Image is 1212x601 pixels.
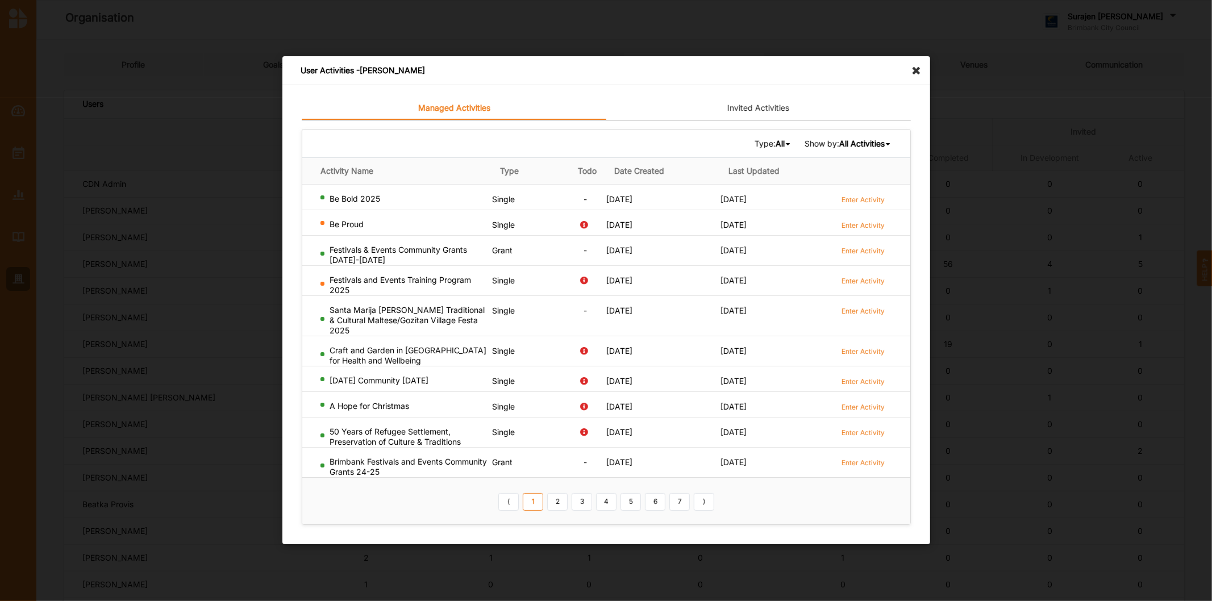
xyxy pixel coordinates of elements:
label: Enter Activity [842,402,885,412]
th: Todo [568,158,606,185]
label: Enter Activity [842,347,885,356]
span: [DATE] [606,306,632,315]
th: Activity Name [302,158,492,185]
label: Enter Activity [842,306,885,316]
div: Festivals & Events Community Grants [DATE]-[DATE] [320,245,488,265]
a: Invited Activities [606,97,911,120]
a: Enter Activity [842,375,885,386]
label: Enter Activity [842,220,885,230]
span: Show by: [804,139,892,149]
a: Enter Activity [842,194,885,204]
div: Santa Marija [PERSON_NAME] Traditional & Cultural Maltese/Gozitan Village Festa 2025 [320,305,488,336]
span: [DATE] [720,276,746,285]
th: Last Updated [720,158,834,185]
th: Type [492,158,568,185]
span: [DATE] [720,402,746,411]
div: [DATE] Community [DATE] [320,375,488,386]
div: Pagination Navigation [496,491,716,511]
label: Enter Activity [842,276,885,286]
a: Enter Activity [842,345,885,356]
span: [DATE] [720,194,746,204]
span: - [583,306,586,315]
span: - [583,457,586,467]
span: [DATE] [720,427,746,437]
span: [DATE] [606,402,632,411]
label: Enter Activity [842,246,885,256]
span: [DATE] [720,306,746,315]
span: - [583,245,586,255]
a: 4 [596,493,617,511]
span: [DATE] [720,220,746,229]
label: Enter Activity [842,428,885,437]
a: Enter Activity [842,219,885,230]
label: Enter Activity [842,377,885,386]
a: Enter Activity [842,401,885,412]
span: Single [492,220,515,229]
span: Single [492,427,515,437]
div: Festivals and Events Training Program 2025 [320,275,488,295]
a: Next item [694,493,714,511]
a: 2 [547,493,568,511]
a: Enter Activity [842,275,885,286]
span: Single [492,194,515,204]
span: [DATE] [606,276,632,285]
a: 1 [523,493,543,511]
a: 6 [645,493,665,511]
span: [DATE] [606,220,632,229]
a: Enter Activity [842,245,885,256]
label: Enter Activity [842,195,885,204]
a: 3 [572,493,592,511]
b: All [775,139,784,148]
span: Grant [492,457,513,467]
span: Single [492,346,515,356]
span: [DATE] [606,245,632,255]
span: - [583,194,586,204]
span: [DATE] [720,245,746,255]
span: [DATE] [606,457,632,467]
span: Single [492,306,515,315]
span: [DATE] [606,427,632,437]
span: [DATE] [720,346,746,356]
span: [DATE] [720,376,746,386]
a: Previous item [498,493,519,511]
div: User Activities - [PERSON_NAME] [282,56,930,85]
a: Managed Activities [302,97,606,120]
span: Single [492,276,515,285]
div: 50 Years of Refugee Settlement, Preservation of Culture & Traditions [320,427,488,447]
div: A Hope for Christmas [320,401,488,411]
span: Grant [492,245,513,255]
span: [DATE] [606,346,632,356]
label: Enter Activity [842,458,885,468]
div: Be Bold 2025 [320,194,488,204]
span: [DATE] [606,194,632,204]
b: All Activities [839,139,884,148]
span: Single [492,402,515,411]
span: [DATE] [720,457,746,467]
span: [DATE] [606,376,632,386]
th: Date Created [606,158,720,185]
a: 7 [669,493,690,511]
span: Type: [754,139,792,149]
div: Be Proud [320,219,488,229]
div: Brimbank Festivals and Events Community Grants 24-25 [320,457,488,477]
a: 5 [620,493,641,511]
a: Enter Activity [842,457,885,468]
div: Craft and Garden in [GEOGRAPHIC_DATA] for Health and Wellbeing [320,345,488,366]
a: Enter Activity [842,427,885,437]
span: Single [492,376,515,386]
a: Enter Activity [842,305,885,316]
